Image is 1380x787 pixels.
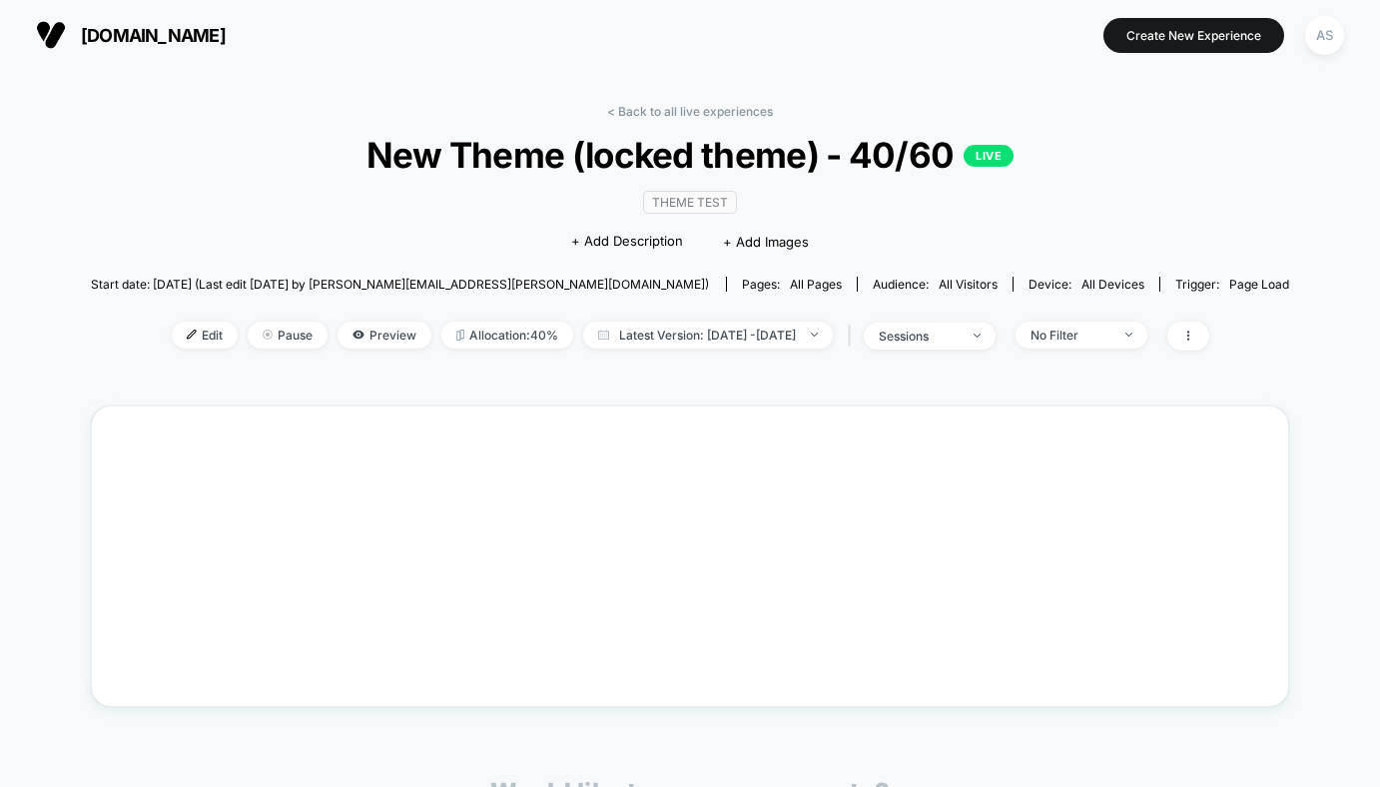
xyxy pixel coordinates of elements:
span: Preview [338,322,431,349]
span: all devices [1081,277,1144,292]
div: Trigger: [1175,277,1289,292]
img: end [974,334,981,338]
span: Edit [172,322,238,349]
button: [DOMAIN_NAME] [30,19,232,51]
span: All Visitors [939,277,998,292]
span: Allocation: 40% [441,322,573,349]
span: Latest Version: [DATE] - [DATE] [583,322,833,349]
img: rebalance [456,330,464,341]
div: Pages: [742,277,842,292]
span: Pause [248,322,328,349]
button: Create New Experience [1103,18,1284,53]
div: AS [1305,16,1344,55]
img: end [263,330,273,340]
span: Device: [1013,277,1159,292]
span: Start date: [DATE] (Last edit [DATE] by [PERSON_NAME][EMAIL_ADDRESS][PERSON_NAME][DOMAIN_NAME]) [91,277,709,292]
img: edit [187,330,197,340]
img: end [811,333,818,337]
span: [DOMAIN_NAME] [81,25,226,46]
span: Page Load [1229,277,1289,292]
span: New Theme (locked theme) - 40/60 [151,134,1229,176]
div: No Filter [1031,328,1110,343]
button: AS [1299,15,1350,56]
img: Visually logo [36,20,66,50]
span: Theme Test [643,191,737,214]
span: + Add Description [571,232,683,252]
img: end [1125,333,1132,337]
p: LIVE [964,145,1014,167]
span: all pages [790,277,842,292]
div: Audience: [873,277,998,292]
span: + Add Images [723,234,809,250]
img: calendar [598,330,609,340]
div: sessions [879,329,959,344]
a: < Back to all live experiences [607,104,773,119]
span: | [843,322,864,351]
